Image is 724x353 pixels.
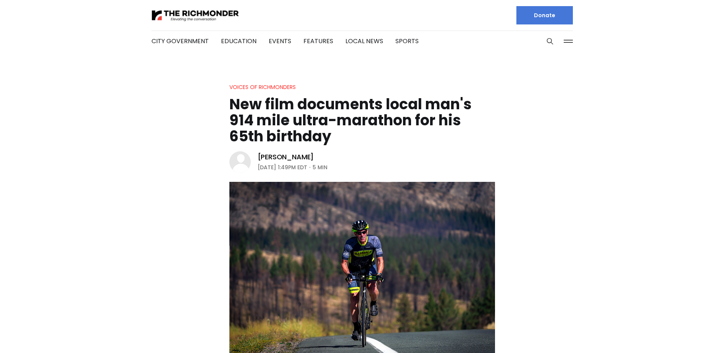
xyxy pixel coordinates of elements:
a: Education [221,37,256,45]
a: Features [303,37,333,45]
iframe: portal-trigger [660,316,724,353]
a: Local News [345,37,383,45]
h1: New film documents local man's 914 mile ultra-marathon for his 65th birthday [229,96,495,144]
a: [PERSON_NAME] [258,152,314,162]
span: 5 min [313,163,327,172]
button: Search this site [544,36,556,47]
a: City Government [152,37,209,45]
a: Events [269,37,291,45]
a: Sports [395,37,419,45]
a: Donate [516,6,573,24]
time: [DATE] 1:49PM EDT [258,163,307,172]
img: The Richmonder [152,9,239,22]
a: Voices of Richmonders [229,83,296,91]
